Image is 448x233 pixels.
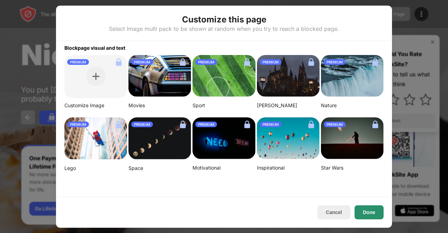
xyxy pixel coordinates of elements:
[260,122,281,127] div: PREMIUM
[128,55,191,97] img: image-26.png
[257,55,320,97] img: aditya-vyas-5qUJfO4NU4o-unsplash-small.png
[192,55,255,97] img: jeff-wang-p2y4T4bFws4-unsplash-small.png
[241,119,253,130] img: lock.svg
[192,165,255,171] div: Motivational
[109,25,339,32] div: Select Image multi pack to be shown at random when you try to reach a blocked page.
[128,102,191,109] div: Movies
[131,59,153,65] div: PREMIUM
[113,119,124,130] img: lock.svg
[56,41,392,51] div: Blockpage visual and text
[92,73,99,80] img: plus.svg
[257,102,320,109] div: [PERSON_NAME]
[128,165,191,171] div: Space
[324,59,345,65] div: PREMIUM
[321,102,384,109] div: Nature
[324,122,345,127] div: PREMIUM
[257,165,320,171] div: Inspirational
[192,117,255,159] img: alexis-fauvet-qfWf9Muwp-c-unsplash-small.png
[317,205,350,219] button: Cancel
[241,56,253,68] img: lock.svg
[64,102,127,109] div: Customize Image
[131,122,153,127] div: PREMIUM
[355,205,384,219] button: Done
[260,59,281,65] div: PREMIUM
[257,117,320,159] img: ian-dooley-DuBNA1QMpPA-unsplash-small.png
[67,59,89,65] div: PREMIUM
[64,117,127,159] img: mehdi-messrro-gIpJwuHVwt0-unsplash-small.png
[177,56,188,68] img: lock.svg
[306,56,317,68] img: lock.svg
[128,117,191,160] img: linda-xu-KsomZsgjLSA-unsplash.png
[370,119,381,130] img: lock.svg
[321,117,384,159] img: image-22-small.png
[321,165,384,171] div: Star Wars
[177,119,188,130] img: lock.svg
[195,122,217,127] div: PREMIUM
[195,59,217,65] div: PREMIUM
[182,14,266,25] div: Customize this page
[113,56,124,68] img: lock.svg
[370,56,381,68] img: lock.svg
[306,119,317,130] img: lock.svg
[67,122,89,127] div: PREMIUM
[64,165,127,171] div: Lego
[192,102,255,109] div: Sport
[321,55,384,97] img: aditya-chinchure-LtHTe32r_nA-unsplash.png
